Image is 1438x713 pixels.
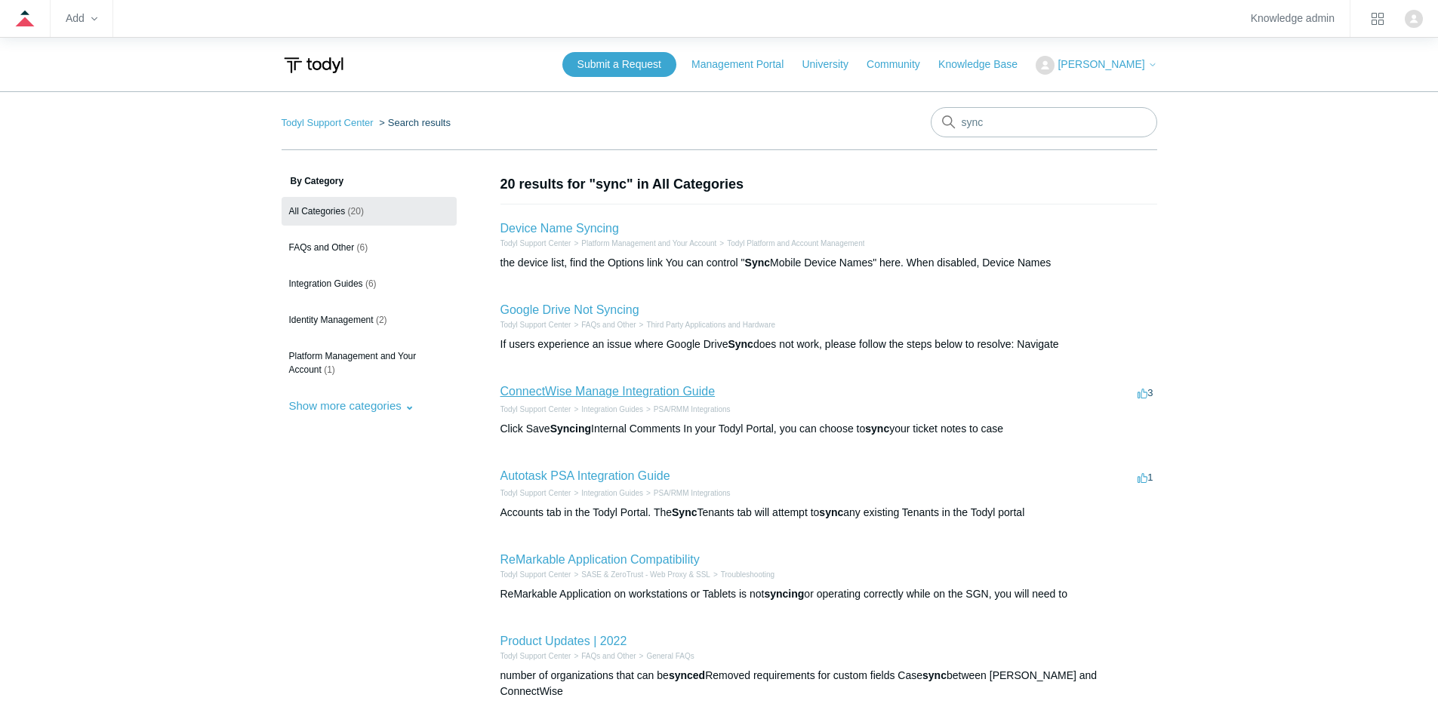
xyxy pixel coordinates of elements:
[500,553,700,566] a: ReMarkable Application Compatibility
[289,278,363,289] span: Integration Guides
[581,321,636,329] a: FAQs and Other
[1405,10,1423,28] img: user avatar
[357,242,368,253] span: (6)
[716,238,864,249] li: Todyl Platform and Account Management
[500,652,571,660] a: Todyl Support Center
[500,421,1157,437] div: Click Save Internal Comments In your Todyl Portal, you can choose to your ticket notes to case
[691,57,799,72] a: Management Portal
[500,174,1157,195] h1: 20 results for "sync" in All Categories
[376,315,387,325] span: (2)
[672,506,697,518] em: Sync
[500,487,571,499] li: Todyl Support Center
[571,404,643,415] li: Integration Guides
[500,321,571,329] a: Todyl Support Center
[571,569,710,580] li: SASE & ZeroTrust - Web Proxy & SSL
[500,569,571,580] li: Todyl Support Center
[646,321,775,329] a: Third Party Applications and Hardware
[710,569,774,580] li: Troubleshooting
[500,385,716,398] a: ConnectWise Manage Integration Guide
[867,57,935,72] a: Community
[500,337,1157,352] div: If users experience an issue where Google Drive does not work, please follow the steps below to r...
[802,57,863,72] a: University
[581,405,643,413] a: Integration Guides
[500,650,571,662] li: Todyl Support Center
[282,306,457,334] a: Identity Management (2)
[571,650,636,662] li: FAQs and Other
[376,117,451,128] li: Search results
[636,650,694,662] li: General FAQs
[938,57,1033,72] a: Knowledge Base
[289,206,346,217] span: All Categories
[500,635,627,647] a: Product Updates | 2022
[571,238,716,249] li: Platform Management and Your Account
[500,586,1157,602] div: ReMarkable Application on workstations or Tablets is not or operating correctly while on the SGN,...
[500,405,571,413] a: Todyl Support Center
[500,222,619,235] a: Device Name Syncing
[581,489,643,497] a: Integration Guides
[66,14,97,23] zd-hc-trigger: Add
[282,342,457,384] a: Platform Management and Your Account (1)
[1405,10,1423,28] zd-hc-trigger: Click your profile icon to open the profile menu
[550,423,591,435] em: Syncing
[745,257,770,269] em: Sync
[348,206,364,217] span: (20)
[1138,387,1153,398] span: 3
[721,570,774,579] a: Troubleshooting
[643,404,731,415] li: PSA/RMM Integrations
[289,351,417,375] span: Platform Management and Your Account
[282,51,346,79] img: Todyl Support Center Help Center home page
[500,404,571,415] li: Todyl Support Center
[282,117,374,128] a: Todyl Support Center
[654,405,731,413] a: PSA/RMM Integrations
[282,117,377,128] li: Todyl Support Center
[500,505,1157,521] div: Accounts tab in the Todyl Portal. The Tenants tab will attempt to any existing Tenants in the Tod...
[500,238,571,249] li: Todyl Support Center
[282,392,422,420] button: Show more categories
[500,489,571,497] a: Todyl Support Center
[324,364,335,375] span: (1)
[282,269,457,298] a: Integration Guides (6)
[1058,58,1144,70] span: [PERSON_NAME]
[819,506,843,518] em: sync
[636,319,775,330] li: Third Party Applications and Hardware
[282,197,457,226] a: All Categories (20)
[728,338,753,350] em: Sync
[643,487,731,499] li: PSA/RMM Integrations
[922,669,947,681] em: sync
[289,242,355,253] span: FAQs and Other
[365,278,377,289] span: (6)
[931,107,1157,137] input: Search
[500,239,571,247] a: Todyl Support Center
[500,469,670,482] a: Autotask PSA Integration Guide
[500,319,571,330] li: Todyl Support Center
[1138,472,1153,483] span: 1
[571,487,643,499] li: Integration Guides
[500,255,1157,271] div: the device list, find the Options link You can control " Mobile Device Names" here. When disabled...
[282,174,457,188] h3: By Category
[500,303,639,316] a: Google Drive Not Syncing
[669,669,705,681] em: synced
[764,588,804,600] em: syncing
[1251,14,1335,23] a: Knowledge admin
[654,489,731,497] a: PSA/RMM Integrations
[289,315,374,325] span: Identity Management
[865,423,889,435] em: sync
[1036,56,1156,75] button: [PERSON_NAME]
[500,570,571,579] a: Todyl Support Center
[282,233,457,262] a: FAQs and Other (6)
[581,652,636,660] a: FAQs and Other
[646,652,694,660] a: General FAQs
[571,319,636,330] li: FAQs and Other
[581,570,710,579] a: SASE & ZeroTrust - Web Proxy & SSL
[500,668,1157,699] div: number of organizations that can be Removed requirements for custom fields Case between [PERSON_N...
[727,239,864,247] a: Todyl Platform and Account Management
[581,239,716,247] a: Platform Management and Your Account
[562,52,676,77] a: Submit a Request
